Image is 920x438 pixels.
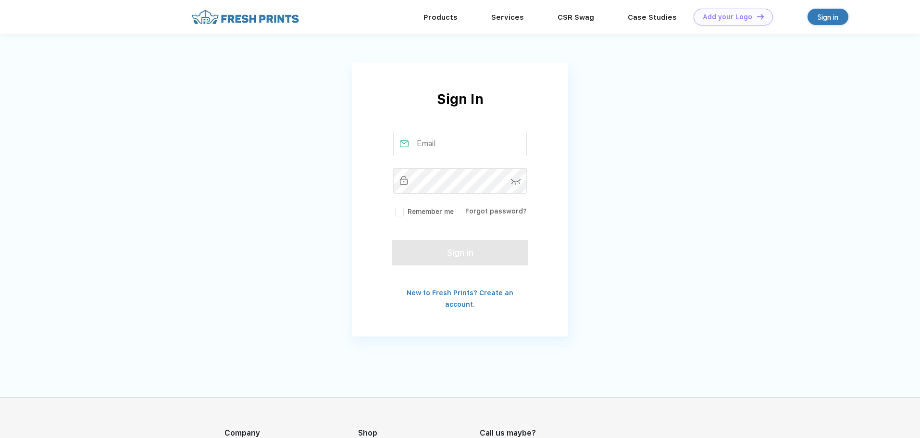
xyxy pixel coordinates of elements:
[818,12,838,23] div: Sign in
[189,9,302,25] img: fo%20logo%202.webp
[703,13,752,21] div: Add your Logo
[393,207,454,217] label: Remember me
[400,140,409,147] img: email_active.svg
[511,179,521,185] img: password-icon.svg
[400,176,408,185] img: password_inactive.svg
[392,240,528,265] button: Sign in
[393,131,527,156] input: Email
[352,89,568,131] div: Sign In
[757,14,764,19] img: DT
[423,13,458,22] a: Products
[407,289,513,308] a: New to Fresh Prints? Create an account.
[808,9,848,25] a: Sign in
[465,207,527,215] a: Forgot password?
